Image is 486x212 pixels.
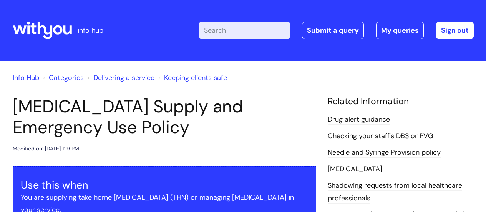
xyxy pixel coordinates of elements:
[164,73,227,82] a: Keeping clients safe
[21,179,308,191] h3: Use this when
[156,72,227,84] li: Keeping clients safe
[376,22,424,39] a: My queries
[13,96,316,138] h1: [MEDICAL_DATA] Supply and Emergency Use Policy
[199,22,290,39] input: Search
[86,72,154,84] li: Delivering a service
[93,73,154,82] a: Delivering a service
[49,73,84,82] a: Categories
[328,164,382,174] a: [MEDICAL_DATA]
[13,144,79,154] div: Modified on: [DATE] 1:19 PM
[328,131,433,141] a: Checking your staff's DBS or PVG
[328,148,441,158] a: Needle and Syringe Provision policy
[328,115,390,125] a: Drug alert guidance
[302,22,364,39] a: Submit a query
[13,73,39,82] a: Info Hub
[78,24,103,37] p: info hub
[328,181,462,203] a: Shadowing requests from local healthcare professionals
[41,72,84,84] li: Solution home
[328,96,474,107] h4: Related Information
[436,22,474,39] a: Sign out
[199,22,474,39] div: | -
